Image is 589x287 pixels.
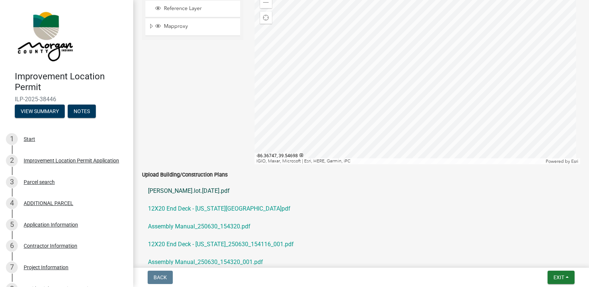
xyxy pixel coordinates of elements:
[162,5,238,12] span: Reference Layer
[15,8,74,63] img: Morgan County, Indiana
[6,197,18,209] div: 4
[24,243,77,248] div: Contractor Information
[15,71,127,93] h4: Improvement Location Permit
[6,155,18,166] div: 2
[24,179,55,185] div: Parcel search
[142,172,228,178] label: Upload Building/Construction Plans
[6,261,18,273] div: 7
[142,200,580,218] a: 12X20 End Deck - [US_STATE][GEOGRAPHIC_DATA]pdf
[553,274,564,280] span: Exit
[6,219,18,231] div: 5
[68,105,96,118] button: Notes
[15,105,65,118] button: View Summary
[162,23,238,30] span: Mapproxy
[24,265,68,270] div: Project Information
[24,136,35,142] div: Start
[544,158,580,164] div: Powered by
[142,253,580,271] a: Assembly Manual_250630_154320_001.pdf
[142,235,580,253] a: 12X20 End Deck - [US_STATE]_250630_154116_001.pdf
[154,5,238,13] div: Reference Layer
[24,222,78,227] div: Application Information
[145,19,240,36] li: Mapproxy
[145,1,240,17] li: Reference Layer
[6,240,18,252] div: 6
[571,159,578,164] a: Esri
[15,109,65,115] wm-modal-confirm: Summary
[142,182,580,200] a: [PERSON_NAME].lot.[DATE].pdf
[68,109,96,115] wm-modal-confirm: Notes
[24,201,73,206] div: ADDITIONAL PARCEL
[6,176,18,188] div: 3
[6,133,18,145] div: 1
[15,96,118,103] span: ILP-2025-38446
[548,271,575,284] button: Exit
[148,271,173,284] button: Back
[142,218,580,235] a: Assembly Manual_250630_154320.pdf
[148,23,154,31] span: Expand
[154,274,167,280] span: Back
[255,158,544,164] div: IGIO, Maxar, Microsoft | Esri, HERE, Garmin, iPC
[24,158,119,163] div: Improvement Location Permit Application
[260,12,272,24] div: Find my location
[154,23,238,30] div: Mapproxy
